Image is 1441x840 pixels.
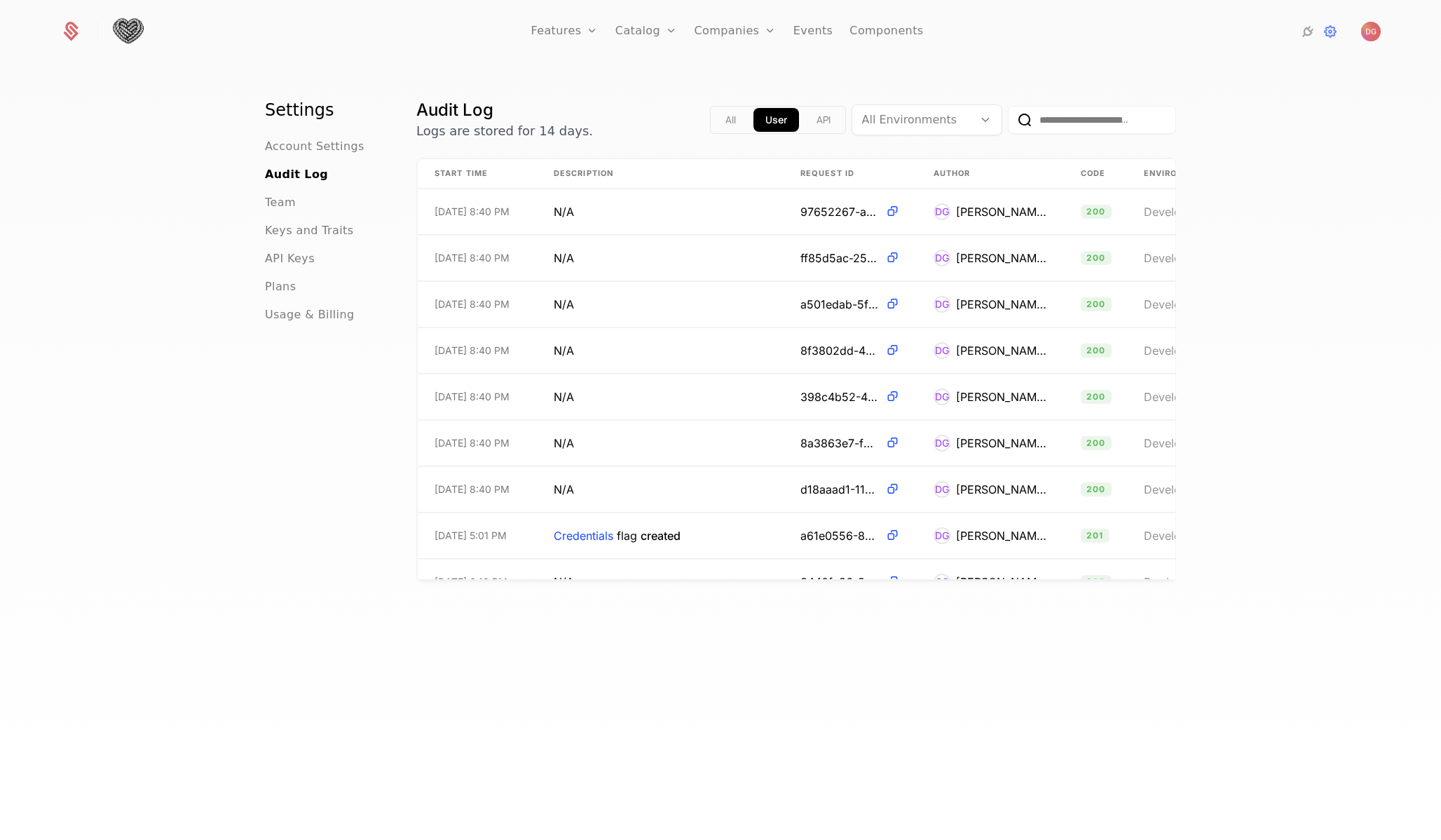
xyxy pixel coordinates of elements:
span: 200 [1081,575,1112,589]
nav: Main [265,99,383,323]
span: [DATE] 8:40 PM [435,297,510,311]
div: SC [934,574,950,590]
span: 200 [1081,390,1112,404]
span: Development [1144,344,1214,358]
div: DG [934,296,950,313]
span: [DATE] 8:40 PM [435,344,510,358]
span: [DATE] 8:40 PM [435,436,510,450]
a: API Keys [265,250,315,267]
div: [PERSON_NAME] [956,481,1047,498]
span: d18aaad1-1187-46ec-b809-9ede1857edce [800,481,880,498]
div: DG [934,342,950,359]
button: all [713,108,748,132]
span: N/A [554,250,574,266]
a: Plans [265,278,296,295]
span: N/A [554,574,574,590]
th: Environment [1127,159,1267,189]
th: Request ID [784,159,917,189]
th: Code [1064,159,1127,189]
th: Author [917,159,1064,189]
img: Tightknit [111,15,144,49]
span: [DATE] 8:40 PM [435,205,510,219]
span: Development [1144,436,1214,450]
span: N/A [554,388,574,405]
div: [PERSON_NAME] [956,527,1047,544]
button: api [805,108,842,132]
a: Settings [1322,23,1339,40]
div: DG [934,203,950,220]
span: 398c4b52-4a9b-400d-bcae-ecae8ff3bcd2 [800,388,880,405]
span: N/A [554,203,574,220]
span: [DATE] 8:40 PM [435,390,510,404]
p: Logs are stored for 14 days. [416,121,593,141]
span: [DATE] 8:40 PM [435,482,510,496]
a: Team [265,194,296,211]
div: [PERSON_NAME] [956,388,1047,405]
a: Integrations [1299,23,1316,40]
div: DG [934,388,950,405]
span: Development [1144,297,1214,311]
span: a61e0556-8b0f-46f7-b816-be5eedb5770f [800,527,880,544]
h1: Settings [265,99,383,121]
span: 200 [1081,344,1112,358]
div: [PERSON_NAME] [956,574,1047,590]
div: DG [934,250,950,266]
a: Keys and Traits [265,222,353,239]
span: 200 [1081,251,1112,265]
button: app [753,108,799,132]
div: DG [934,527,950,544]
span: Development [1144,205,1214,219]
div: [PERSON_NAME] [956,203,1047,220]
a: Usage & Billing [265,306,355,323]
span: 201 [1081,529,1109,543]
span: Development [1144,482,1214,496]
span: 200 [1081,482,1112,496]
span: Credentials [554,529,613,543]
span: [DATE] 6:12 PM [435,575,507,589]
span: a501edab-5fa8-40f8-bb7b-4a7f8e0cfa62 [800,296,880,313]
span: Production [1144,575,1201,589]
span: N/A [554,481,574,498]
span: 8a3863e7-f855-435d-9cb4-a8789951f2b4 [800,435,880,452]
a: Audit Log [265,166,328,183]
span: 200 [1081,205,1112,219]
span: 200 [1081,436,1112,450]
span: N/A [554,435,574,452]
span: [DATE] 5:01 PM [435,529,507,543]
div: [PERSON_NAME] [956,250,1047,266]
span: N/A [554,296,574,313]
span: Development [1144,251,1214,265]
th: Start Time [418,159,537,189]
span: ff85d5ac-25e4-4491-9731-265f94201656 [800,250,880,266]
h1: Audit Log [416,99,593,121]
div: [PERSON_NAME] [956,296,1047,313]
span: 8f3802dd-4476-4c05-ab06-b97df1d22f23 [800,342,880,359]
span: created [641,529,681,543]
span: 97652267-af65-4ed5-88fa-035ff954db4a [800,203,880,220]
div: [PERSON_NAME] [956,342,1047,359]
button: Open user button [1361,22,1381,41]
span: Development [1144,529,1214,543]
img: Danny Gomes [1361,22,1381,41]
span: Development [1144,390,1214,404]
th: Description [537,159,784,189]
div: DG [934,481,950,498]
div: DG [934,435,950,452]
div: [PERSON_NAME] [956,435,1047,452]
span: N/A [554,342,574,359]
span: [DATE] 8:40 PM [435,251,510,265]
span: 200 [1081,297,1112,311]
span: Credentials flag created [554,527,681,544]
a: Account Settings [265,138,364,155]
span: 8440fe86-849f-4de8-a0bb-e7e318ded667 [800,574,880,590]
div: Text alignment [710,106,846,134]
